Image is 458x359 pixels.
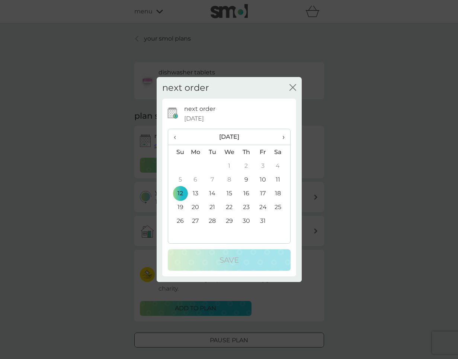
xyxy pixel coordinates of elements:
td: 30 [238,214,254,228]
th: Fr [254,145,271,159]
td: 8 [221,173,238,186]
td: 5 [168,173,187,186]
button: close [289,84,296,92]
span: › [277,129,284,145]
td: 13 [187,186,204,200]
td: 1 [221,159,238,173]
span: [DATE] [184,114,204,124]
th: We [221,145,238,159]
td: 7 [204,173,221,186]
td: 31 [254,214,271,228]
td: 16 [238,186,254,200]
th: Su [168,145,187,159]
td: 21 [204,200,221,214]
th: Tu [204,145,221,159]
th: Mo [187,145,204,159]
td: 17 [254,186,271,200]
td: 25 [271,200,290,214]
td: 28 [204,214,221,228]
td: 22 [221,200,238,214]
h2: next order [162,83,209,93]
td: 10 [254,173,271,186]
th: Sa [271,145,290,159]
td: 20 [187,200,204,214]
td: 19 [168,200,187,214]
td: 9 [238,173,254,186]
p: next order [184,104,215,114]
th: [DATE] [187,129,272,145]
p: Save [220,254,239,266]
td: 26 [168,214,187,228]
td: 24 [254,200,271,214]
td: 3 [254,159,271,173]
td: 2 [238,159,254,173]
td: 23 [238,200,254,214]
td: 27 [187,214,204,228]
th: Th [238,145,254,159]
td: 12 [168,186,187,200]
td: 11 [271,173,290,186]
td: 4 [271,159,290,173]
td: 14 [204,186,221,200]
td: 18 [271,186,290,200]
td: 15 [221,186,238,200]
td: 6 [187,173,204,186]
span: ‹ [174,129,182,145]
button: Save [168,249,291,271]
td: 29 [221,214,238,228]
